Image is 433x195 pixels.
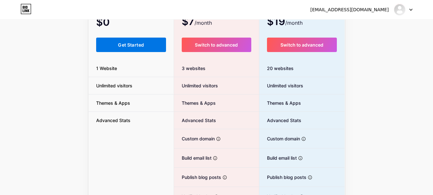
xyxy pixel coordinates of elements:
[174,82,218,89] span: Unlimited visitors
[267,38,337,52] button: Switch to advanced
[259,135,300,142] span: Custom domain
[88,117,138,124] span: Advanced Stats
[96,38,166,52] button: Get Started
[195,42,238,48] span: Switch to advanced
[285,19,303,27] span: /month
[394,4,406,16] img: digitalvistech
[88,65,125,72] span: 1 Website
[174,135,215,142] span: Custom domain
[259,174,306,181] span: Publish blog posts
[195,19,212,27] span: /month
[174,100,216,106] span: Themes & Apps
[259,155,297,161] span: Build email list
[310,6,389,13] div: [EMAIL_ADDRESS][DOMAIN_NAME]
[174,117,216,124] span: Advanced Stats
[182,18,212,27] span: $7
[174,60,259,77] div: 3 websites
[259,60,345,77] div: 20 websites
[259,100,301,106] span: Themes & Apps
[259,117,301,124] span: Advanced Stats
[88,100,138,106] span: Themes & Apps
[174,155,212,161] span: Build email list
[280,42,323,48] span: Switch to advanced
[259,82,303,89] span: Unlimited visitors
[96,18,127,27] span: $0
[267,18,303,27] span: $19
[182,38,251,52] button: Switch to advanced
[88,82,140,89] span: Unlimited visitors
[118,42,144,48] span: Get Started
[174,174,221,181] span: Publish blog posts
